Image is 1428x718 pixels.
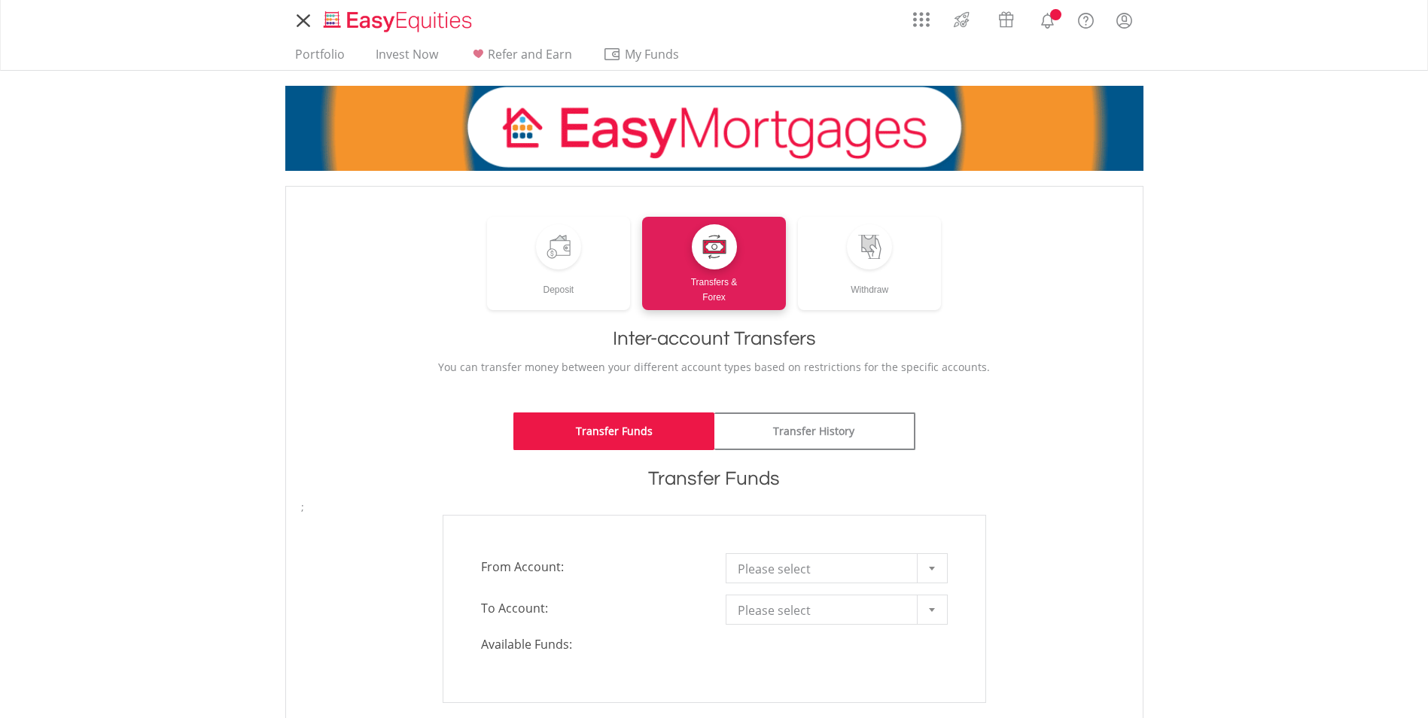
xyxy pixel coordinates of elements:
div: Withdraw [798,269,942,297]
a: Notifications [1028,4,1067,34]
img: EasyMortage Promotion Banner [285,86,1143,171]
img: EasyEquities_Logo.png [321,9,478,34]
a: Invest Now [370,47,444,70]
h1: Transfer Funds [301,465,1128,492]
span: Refer and Earn [488,46,572,62]
a: Transfer Funds [513,412,714,450]
a: Transfers &Forex [642,217,786,310]
a: Portfolio [289,47,351,70]
a: My Profile [1105,4,1143,37]
a: Home page [318,4,478,34]
span: Please select [738,554,913,584]
a: Refer and Earn [463,47,578,70]
span: Please select [738,595,913,625]
a: Vouchers [984,4,1028,32]
a: Transfer History [714,412,915,450]
div: Transfers & Forex [642,269,786,305]
a: Deposit [487,217,631,310]
p: You can transfer money between your different account types based on restrictions for the specifi... [301,360,1128,375]
a: FAQ's and Support [1067,4,1105,34]
a: AppsGrid [903,4,939,28]
span: Available Funds: [470,636,714,653]
span: To Account: [470,595,714,622]
h1: Inter-account Transfers [301,325,1128,352]
a: Withdraw [798,217,942,310]
div: Deposit [487,269,631,297]
span: My Funds [603,44,702,64]
img: vouchers-v2.svg [994,8,1018,32]
img: thrive-v2.svg [949,8,974,32]
span: From Account: [470,553,714,580]
img: grid-menu-icon.svg [913,11,930,28]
